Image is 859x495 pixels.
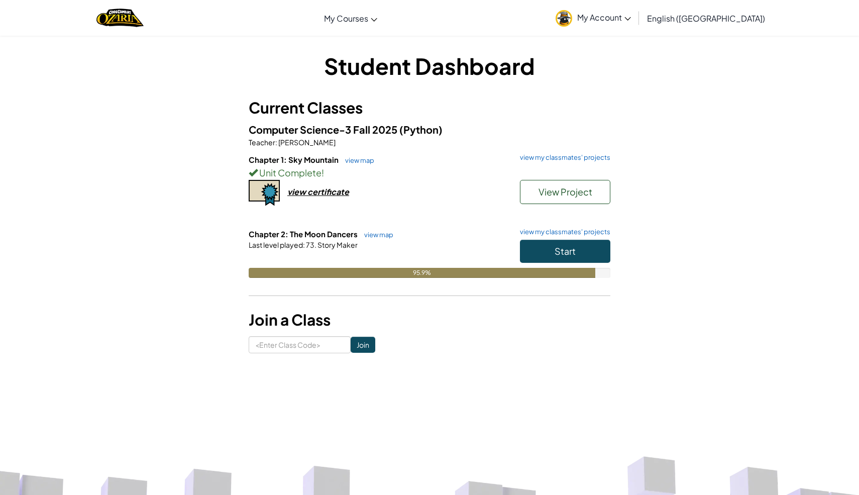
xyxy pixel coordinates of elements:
div: view certificate [287,186,349,197]
span: Computer Science-3 Fall 2025 [249,123,399,136]
a: view certificate [249,186,349,197]
span: English ([GEOGRAPHIC_DATA]) [647,13,765,24]
span: ! [321,167,324,178]
a: view map [340,156,374,164]
span: Last level played [249,240,303,249]
span: : [275,138,277,147]
a: English ([GEOGRAPHIC_DATA]) [642,5,770,32]
button: Start [520,240,610,263]
span: (Python) [399,123,443,136]
span: My Courses [324,13,368,24]
span: Unit Complete [258,167,321,178]
a: Ozaria by CodeCombat logo [96,8,143,28]
span: Teacher [249,138,275,147]
span: Story Maker [316,240,358,249]
a: view my classmates' projects [515,229,610,235]
span: Start [555,245,576,257]
span: View Project [539,186,592,197]
a: My Account [551,2,636,34]
h3: Join a Class [249,309,610,331]
span: : [303,240,305,249]
h1: Student Dashboard [249,50,610,81]
a: view my classmates' projects [515,154,610,161]
span: [PERSON_NAME] [277,138,336,147]
h3: Current Classes [249,96,610,119]
a: My Courses [319,5,382,32]
img: Home [96,8,143,28]
img: certificate-icon.png [249,180,280,206]
span: Chapter 1: Sky Mountain [249,155,340,164]
a: view map [359,231,393,239]
span: 73. [305,240,316,249]
input: <Enter Class Code> [249,336,351,353]
button: View Project [520,180,610,204]
img: avatar [556,10,572,27]
span: My Account [577,12,631,23]
div: 95.9% [249,268,595,278]
span: Chapter 2: The Moon Dancers [249,229,359,239]
input: Join [351,337,375,353]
